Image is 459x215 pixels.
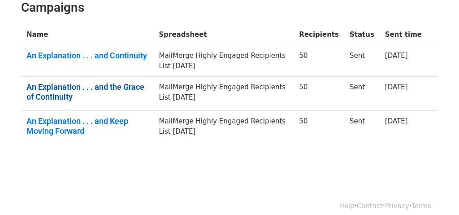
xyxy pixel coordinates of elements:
[414,172,459,215] iframe: Chat Widget
[411,202,431,210] a: Terms
[294,77,344,111] td: 50
[344,77,380,111] td: Sent
[26,116,148,136] a: An Explanation . . . and Keep Moving Forward
[380,24,427,45] th: Sent time
[154,45,294,77] td: MailMerge Highly Engaged Recipients List [DATE]
[154,111,294,145] td: MailMerge Highly Engaged Recipients List [DATE]
[344,45,380,77] td: Sent
[385,52,408,60] a: [DATE]
[385,83,408,91] a: [DATE]
[154,24,294,45] th: Spreadsheet
[339,202,355,210] a: Help
[294,111,344,145] td: 50
[385,117,408,125] a: [DATE]
[344,24,380,45] th: Status
[21,24,154,45] th: Name
[26,82,148,101] a: An Explanation . . . and the Grace of Continuity
[344,111,380,145] td: Sent
[294,45,344,77] td: 50
[385,202,409,210] a: Privacy
[357,202,383,210] a: Contact
[26,51,148,61] a: An Explanation . . . and Continuity
[154,77,294,111] td: MailMerge Highly Engaged Recipients List [DATE]
[294,24,344,45] th: Recipients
